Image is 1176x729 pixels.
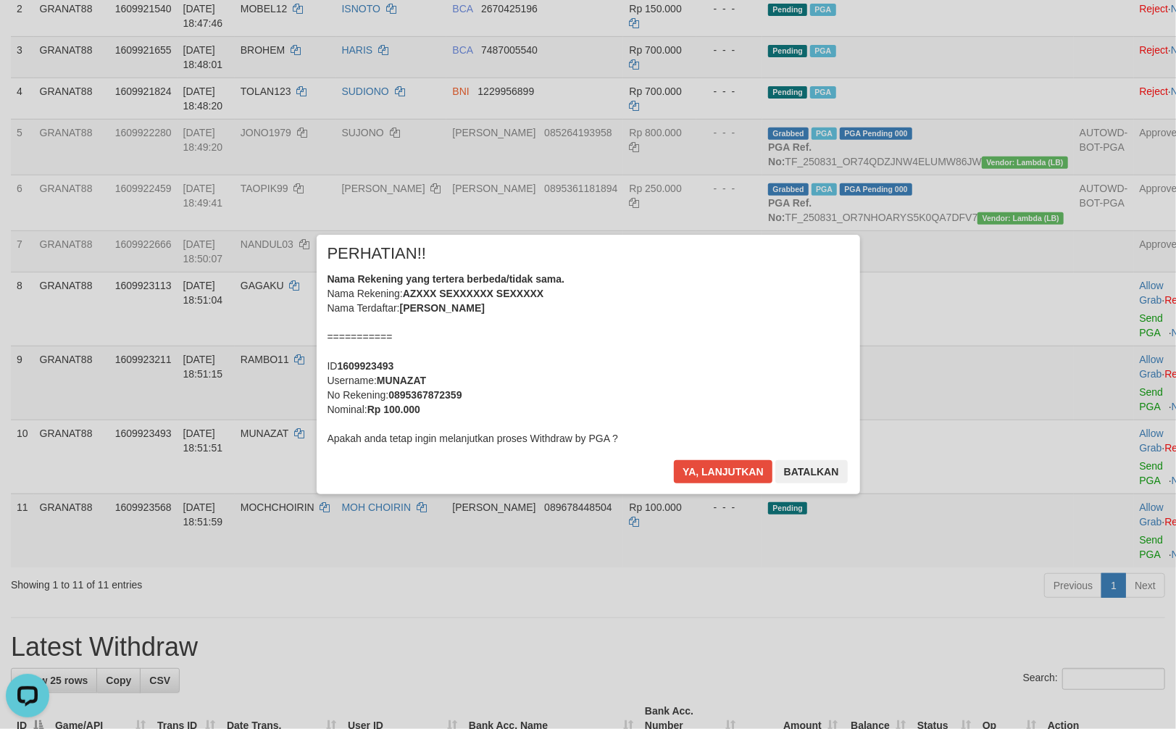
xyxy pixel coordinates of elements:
[6,6,49,49] button: Open LiveChat chat widget
[400,302,485,314] b: [PERSON_NAME]
[328,273,565,285] b: Nama Rekening yang tertera berbeda/tidak sama.
[328,246,427,261] span: PERHATIAN!!
[674,460,772,483] button: Ya, lanjutkan
[367,404,420,415] b: Rp 100.000
[403,288,544,299] b: AZXXX SEXXXXXX SEXXXXX
[328,272,849,446] div: Nama Rekening: Nama Terdaftar: =========== ID Username: No Rekening: Nominal: Apakah anda tetap i...
[775,460,848,483] button: Batalkan
[377,375,426,386] b: MUNAZAT
[338,360,394,372] b: 1609923493
[388,389,462,401] b: 0895367872359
